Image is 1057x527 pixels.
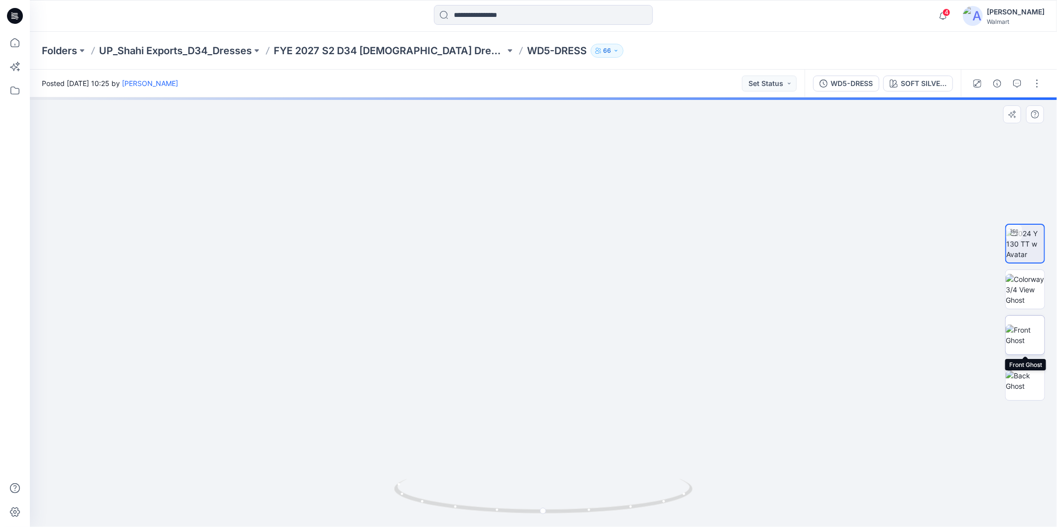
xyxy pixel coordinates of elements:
div: [PERSON_NAME] [987,6,1045,18]
div: Walmart [987,18,1045,25]
button: WD5-DRESS [813,76,879,91]
span: Posted [DATE] 10:25 by [42,78,178,88]
img: Colorway 3/4 View Ghost [1006,274,1045,305]
div: WD5-DRESS [831,78,873,89]
img: Back Ghost [1006,370,1045,391]
button: SOFT SILVER 1 [883,76,953,91]
button: 66 [591,44,624,58]
a: Folders [42,44,77,58]
button: Details [989,76,1005,91]
img: Front Ghost [1006,325,1045,346]
img: 2024 Y 130 TT w Avatar [1006,228,1044,260]
a: [PERSON_NAME] [122,79,178,88]
p: WD5-DRESS [527,44,587,58]
a: UP_Shahi Exports_D34_Dresses [99,44,252,58]
div: SOFT SILVER 1 [901,78,947,89]
span: 4 [943,8,951,16]
p: 66 [603,45,611,56]
a: FYE 2027 S2 D34 [DEMOGRAPHIC_DATA] Dresses - Shahi [274,44,505,58]
img: avatar [963,6,983,26]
